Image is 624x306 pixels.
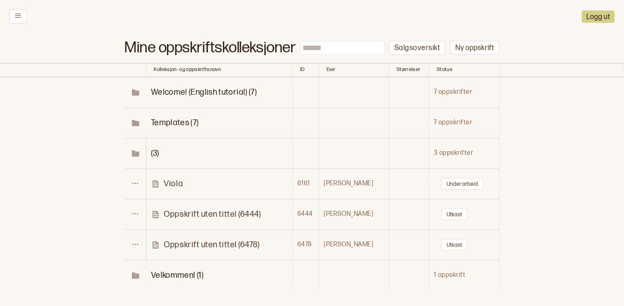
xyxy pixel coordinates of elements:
[151,209,292,219] a: Oppskrift uten tittel (6444)
[394,44,440,53] p: Salgsoversikt
[319,63,389,77] th: Toggle SortBy
[441,178,483,190] button: Under arbeid
[125,149,146,158] span: Toggle Row Expanded
[146,63,292,77] th: Kolleksjon- og oppskriftsnavn
[164,178,183,189] p: Viola
[151,240,292,250] a: Oppskrift uten tittel (6478)
[125,43,296,53] h1: Mine oppskriftskolleksjoner
[441,208,468,220] button: Utkast
[429,138,499,168] td: 3 oppskrifter
[125,88,146,97] span: Toggle Row Expanded
[429,260,499,291] td: 1 oppskrift
[389,41,445,56] button: Salgsoversikt
[151,118,199,127] span: Toggle Row Expanded
[164,240,259,250] p: Oppskrift uten tittel (6478)
[292,168,319,199] td: 6161
[292,199,319,229] td: 6444
[429,63,499,77] th: Toggle SortBy
[389,63,429,77] th: Toggle SortBy
[441,239,468,251] button: Utkast
[125,63,146,77] th: Toggle SortBy
[164,209,261,219] p: Oppskrift uten tittel (6444)
[125,271,146,280] span: Toggle Row Expanded
[450,41,499,55] button: Ny oppskrift
[319,229,389,260] td: [PERSON_NAME]
[125,118,146,127] span: Toggle Row Expanded
[151,178,292,189] a: Viola
[151,270,203,280] span: Toggle Row Expanded
[319,199,389,229] td: [PERSON_NAME]
[151,148,159,158] span: Toggle Row Expanded
[151,87,257,97] span: Toggle Row Expanded
[429,77,499,108] td: 7 oppskrifter
[292,229,319,260] td: 6478
[582,10,614,23] button: Logg ut
[292,63,319,77] th: Toggle SortBy
[319,168,389,199] td: [PERSON_NAME]
[429,107,499,138] td: 7 oppskrifter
